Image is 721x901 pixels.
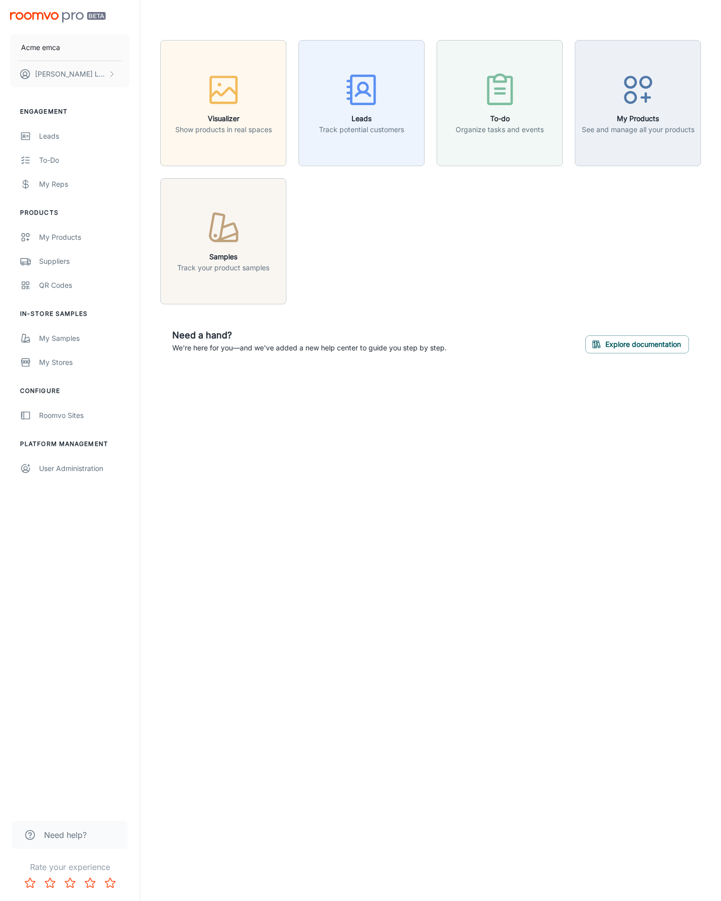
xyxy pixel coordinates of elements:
[160,178,286,304] button: SamplesTrack your product samples
[160,40,286,166] button: VisualizerShow products in real spaces
[160,235,286,245] a: SamplesTrack your product samples
[39,280,130,291] div: QR Codes
[298,40,425,166] button: LeadsTrack potential customers
[39,232,130,243] div: My Products
[35,69,106,80] p: [PERSON_NAME] Leaptools
[39,155,130,166] div: To-do
[39,256,130,267] div: Suppliers
[39,357,130,368] div: My Stores
[10,61,130,87] button: [PERSON_NAME] Leaptools
[39,131,130,142] div: Leads
[298,97,425,107] a: LeadsTrack potential customers
[437,40,563,166] button: To-doOrganize tasks and events
[456,124,544,135] p: Organize tasks and events
[437,97,563,107] a: To-doOrganize tasks and events
[39,333,130,344] div: My Samples
[456,113,544,124] h6: To-do
[582,124,694,135] p: See and manage all your products
[39,179,130,190] div: My Reps
[175,124,272,135] p: Show products in real spaces
[10,35,130,61] button: Acme emca
[172,328,447,342] h6: Need a hand?
[177,262,269,273] p: Track your product samples
[585,335,689,353] button: Explore documentation
[175,113,272,124] h6: Visualizer
[582,113,694,124] h6: My Products
[575,97,701,107] a: My ProductsSee and manage all your products
[585,338,689,348] a: Explore documentation
[319,113,404,124] h6: Leads
[21,42,60,53] p: Acme emca
[10,12,106,23] img: Roomvo PRO Beta
[319,124,404,135] p: Track potential customers
[172,342,447,353] p: We're here for you—and we've added a new help center to guide you step by step.
[575,40,701,166] button: My ProductsSee and manage all your products
[177,251,269,262] h6: Samples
